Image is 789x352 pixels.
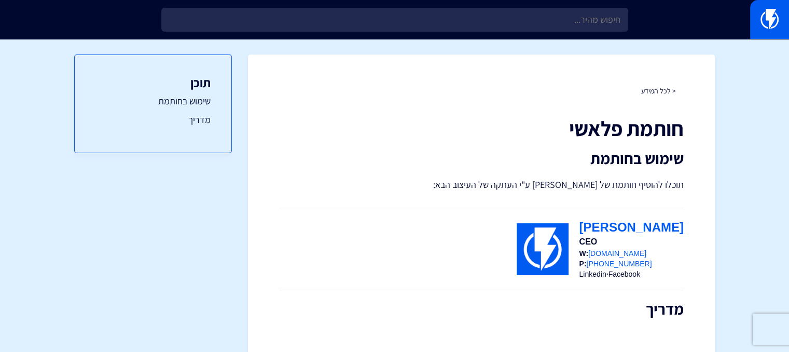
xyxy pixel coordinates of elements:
h2: שימוש בחותמת [279,150,684,167]
h2: מדריך [279,301,684,318]
th: W: P: · [579,219,683,279]
span: [PERSON_NAME] [579,220,683,234]
a: [DOMAIN_NAME] [588,249,646,258]
a: [PHONE_NUMBER] [586,260,652,268]
a: שימוש בחותמת [95,94,211,108]
p: תוכלו להוסיף חותמת של [PERSON_NAME] ע"י העתקה של העיצוב הבא: [279,178,684,192]
a: מדריך [95,113,211,127]
h1: חותמת פלאשי [279,117,684,140]
input: חיפוש מהיר... [161,8,628,32]
h3: תוכן [95,76,211,89]
a: < לכל המידע [641,86,676,96]
a: Facebook [608,270,640,278]
span: CEO [579,237,597,246]
a: Linkedin [579,270,606,278]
